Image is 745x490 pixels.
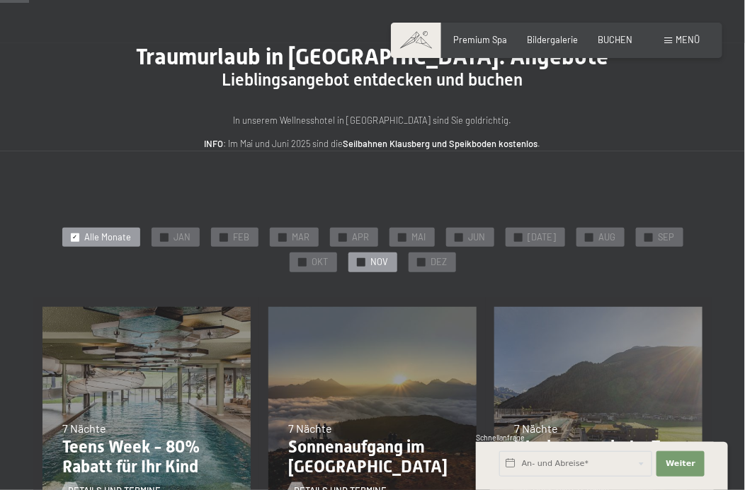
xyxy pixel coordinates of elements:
[353,231,370,244] span: APR
[62,437,231,478] p: Teens Week - 80% Rabatt für Ihr Kind
[412,231,426,244] span: MAI
[161,233,166,241] span: ✓
[528,231,557,244] span: [DATE]
[288,437,457,478] p: Sonnenaufgang im [GEOGRAPHIC_DATA]
[205,138,224,149] strong: INFO
[300,259,305,267] span: ✓
[586,233,591,241] span: ✓
[234,231,250,244] span: FEB
[358,259,363,267] span: ✓
[646,233,651,241] span: ✓
[312,256,329,269] span: OKT
[137,43,609,70] span: Traumurlaub in [GEOGRAPHIC_DATA]: Angebote
[419,259,423,267] span: ✓
[514,421,558,435] span: 7 Nächte
[222,70,523,90] span: Lieblingsangebot entdecken und buchen
[89,136,656,151] p: : Im Mai und Juni 2025 sind die .
[598,34,633,45] a: BUCHEN
[456,233,461,241] span: ✓
[174,231,191,244] span: JAN
[528,34,579,45] a: Bildergalerie
[676,34,700,45] span: Menü
[343,138,538,149] strong: Seilbahnen Klausberg und Speikboden kostenlos
[89,113,656,127] p: In unserem Wellnesshotel in [GEOGRAPHIC_DATA] sind Sie goldrichtig.
[516,233,521,241] span: ✓
[431,256,448,269] span: DEZ
[62,421,106,435] span: 7 Nächte
[454,34,508,45] a: Premium Spa
[399,233,404,241] span: ✓
[221,233,226,241] span: ✓
[292,231,310,244] span: MAR
[659,231,675,244] span: SEP
[288,421,332,435] span: 7 Nächte
[340,233,345,241] span: ✓
[469,231,486,244] span: JUN
[280,233,285,241] span: ✓
[666,458,695,469] span: Weiter
[599,231,616,244] span: AUG
[371,256,389,269] span: NOV
[656,451,705,477] button: Weiter
[85,231,132,244] span: Alle Monate
[476,433,525,442] span: Schnellanfrage
[72,233,77,241] span: ✓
